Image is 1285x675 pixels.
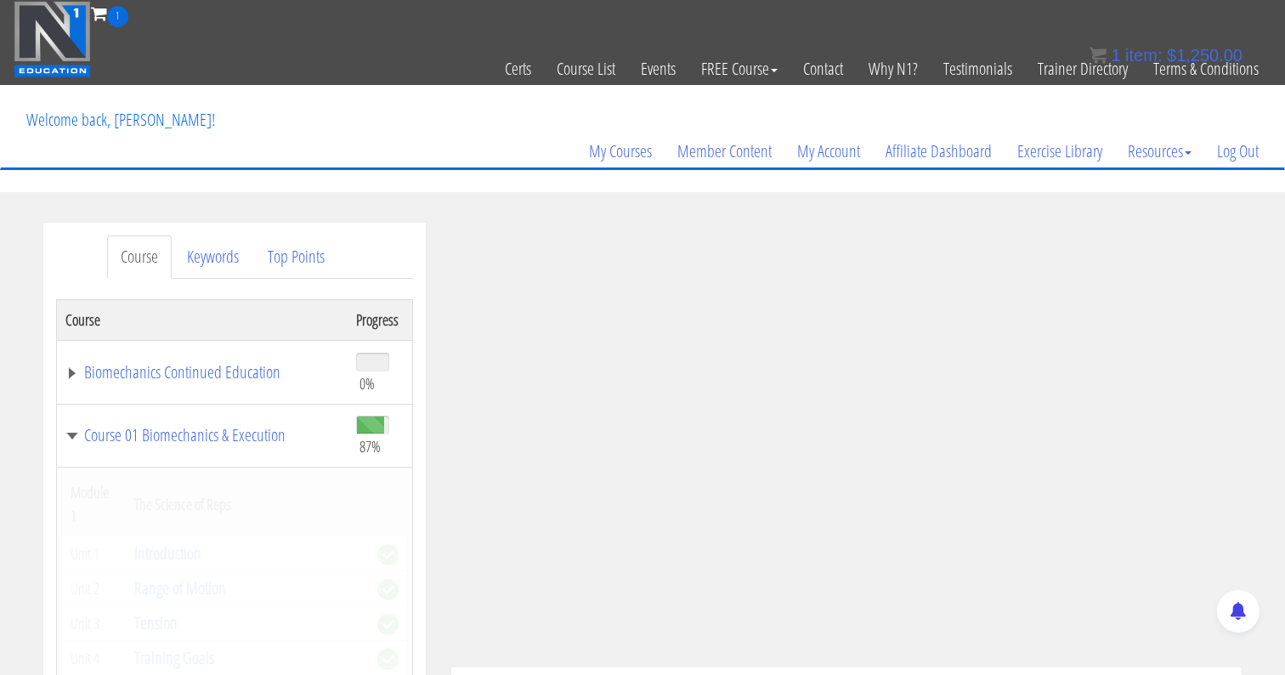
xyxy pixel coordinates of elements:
a: Keywords [173,235,252,279]
span: complete [377,649,399,670]
a: Introduction [134,542,201,564]
span: complete [377,544,399,565]
a: Terms & Conditions [1141,27,1271,111]
th: The Science of Reps [126,473,369,536]
a: My Account [784,111,873,192]
a: Trainer Directory [1025,27,1141,111]
a: Log Out [1204,111,1271,192]
a: 1 item: $1,250.00 [1090,46,1243,65]
a: Why N1? [856,27,931,111]
a: Course [107,235,172,279]
span: complete [377,579,399,600]
bdi: 1,250.00 [1167,46,1243,65]
a: Tension [134,611,178,634]
a: Member Content [665,111,784,192]
a: Affiliate Dashboard [873,111,1005,192]
td: Unit 2 [62,571,126,606]
img: icon11.png [1090,47,1107,64]
a: Top Points [254,235,338,279]
span: item: [1125,46,1162,65]
a: Course 01 Biomechanics & Execution [65,427,339,444]
th: Course [57,299,348,340]
span: 1 [1111,46,1120,65]
a: Contact [790,27,856,111]
span: 1 [107,6,128,27]
td: Unit 1 [62,536,126,571]
a: Range of Motion [134,576,226,599]
span: 87% [359,437,381,456]
span: 0% [359,374,375,393]
a: Events [628,27,688,111]
a: Course List [544,27,628,111]
a: Testimonials [931,27,1025,111]
p: Welcome back, [PERSON_NAME]! [14,86,228,154]
a: 1 [91,2,128,25]
a: FREE Course [688,27,790,111]
a: Certs [492,27,544,111]
a: Training Goals [134,646,214,669]
span: $ [1167,46,1176,65]
a: Exercise Library [1005,111,1115,192]
td: Unit 3 [62,606,126,641]
th: Progress [348,299,412,340]
span: complete [377,614,399,635]
th: Module 1 [62,473,126,536]
a: My Courses [576,111,665,192]
a: Biomechanics Continued Education [65,364,339,381]
img: n1-education [14,1,91,77]
a: Resources [1115,111,1204,192]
